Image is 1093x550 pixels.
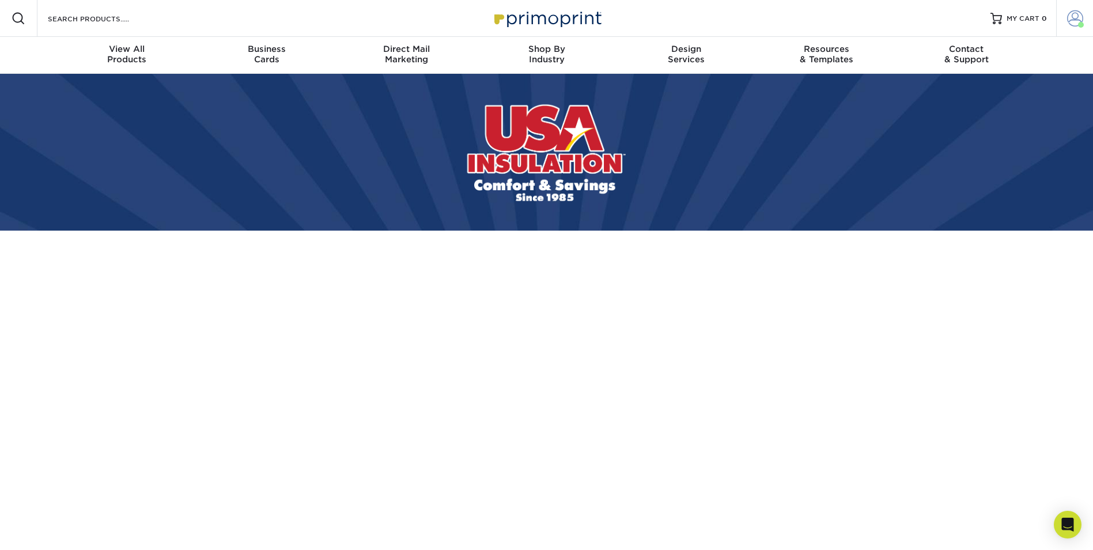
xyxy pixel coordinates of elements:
[1042,14,1047,22] span: 0
[460,101,633,203] img: USA Insulation
[617,37,757,74] a: DesignServices
[757,44,897,54] span: Resources
[1007,14,1039,24] span: MY CART
[196,44,336,54] span: Business
[757,37,897,74] a: Resources& Templates
[897,44,1037,65] div: & Support
[57,37,197,74] a: View AllProducts
[336,44,476,54] span: Direct Mail
[336,37,476,74] a: Direct MailMarketing
[476,44,617,54] span: Shop By
[489,6,604,31] img: Primoprint
[617,44,757,65] div: Services
[897,44,1037,54] span: Contact
[196,44,336,65] div: Cards
[757,44,897,65] div: & Templates
[57,44,197,65] div: Products
[617,44,757,54] span: Design
[47,12,159,25] input: SEARCH PRODUCTS.....
[336,44,476,65] div: Marketing
[57,44,197,54] span: View All
[897,37,1037,74] a: Contact& Support
[476,44,617,65] div: Industry
[476,37,617,74] a: Shop ByIndustry
[1054,511,1081,538] div: Open Intercom Messenger
[196,37,336,74] a: BusinessCards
